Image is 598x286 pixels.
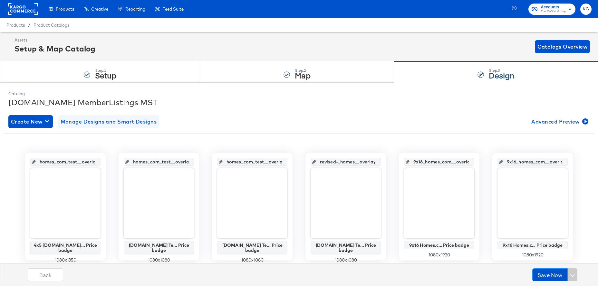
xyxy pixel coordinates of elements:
div: [DOMAIN_NAME] Te... Price badge [219,243,286,253]
span: Advanced Preview [531,117,587,126]
button: Back [28,268,63,281]
a: Product Catalogs [34,23,69,28]
span: Feed Suite [162,6,184,12]
div: Assets [14,37,95,43]
span: / [25,23,34,28]
div: 1080 x 1080 [124,257,194,263]
strong: Setup [95,70,116,80]
button: Save Now [532,268,568,281]
div: 9x16 Homes.c... Price badge [499,243,566,248]
span: Manage Designs and Smart Designs [61,117,157,126]
button: AccountsThe CoStar Group [528,4,575,15]
div: 1080 x 1080 [311,257,381,263]
strong: Map [295,70,311,80]
span: Reporting [125,6,145,12]
div: [DOMAIN_NAME] Te... Price badge [125,243,192,253]
div: Catalog [8,91,590,97]
div: 1080 x 1920 [404,252,474,258]
div: Setup & Map Catalog [14,43,95,54]
div: Step: 1 [95,68,116,73]
div: 1080 x 1350 [30,257,101,263]
span: Products [56,6,74,12]
button: Manage Designs and Smart Designs [58,115,159,128]
div: 1080 x 1920 [497,252,568,258]
button: Catalogs Overview [535,40,590,53]
button: KG [580,4,592,15]
span: KG [583,5,589,13]
span: Creative [91,6,108,12]
button: Create New [8,115,53,128]
div: Step: 2 [295,68,311,73]
span: Catalogs Overview [537,42,587,51]
span: The CoStar Group [541,9,566,14]
div: 1080 x 1080 [217,257,287,263]
button: Advanced Preview [529,115,590,128]
span: Create New [11,117,50,126]
div: [DOMAIN_NAME] MemberListings MST [8,97,590,108]
div: [DOMAIN_NAME] Te... Price badge [312,243,379,253]
strong: Design [489,70,514,80]
span: Accounts [541,4,566,11]
div: 4x5 [DOMAIN_NAME]... Price badge [32,243,99,253]
div: Step: 3 [489,68,514,73]
div: 9x16 Homes.c... Price badge [406,243,473,248]
span: Products [6,23,25,28]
